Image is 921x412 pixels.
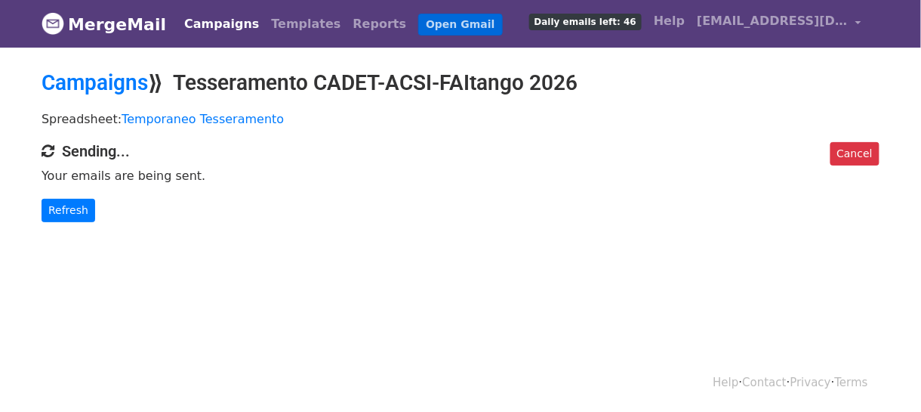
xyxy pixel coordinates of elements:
span: Daily emails left: 46 [529,14,642,30]
a: Refresh [42,199,95,222]
a: Contact [743,376,787,389]
a: Reports [347,9,413,39]
h2: ⟫ Tesseramento CADET-ACSI-FAItango 2026 [42,70,879,96]
a: Terms [835,376,868,389]
a: Cancel [830,142,879,166]
a: Open Gmail [418,14,502,36]
a: Help [713,376,739,389]
a: Templates [265,9,347,39]
a: Campaigns [178,9,265,39]
div: Widget chat [846,339,921,412]
iframe: Chat Widget [846,339,921,412]
img: MergeMail logo [42,12,64,35]
a: Daily emails left: 46 [523,6,648,36]
span: [EMAIL_ADDRESS][DOMAIN_NAME] [697,12,848,30]
a: [EMAIL_ADDRESS][DOMAIN_NAME] [691,6,867,42]
a: MergeMail [42,8,166,40]
p: Your emails are being sent. [42,168,879,184]
p: Spreadsheet: [42,111,879,127]
a: Help [648,6,691,36]
a: Campaigns [42,70,148,95]
a: Privacy [790,376,831,389]
h4: Sending... [42,142,879,160]
a: Temporaneo Tesseramento [122,112,284,126]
